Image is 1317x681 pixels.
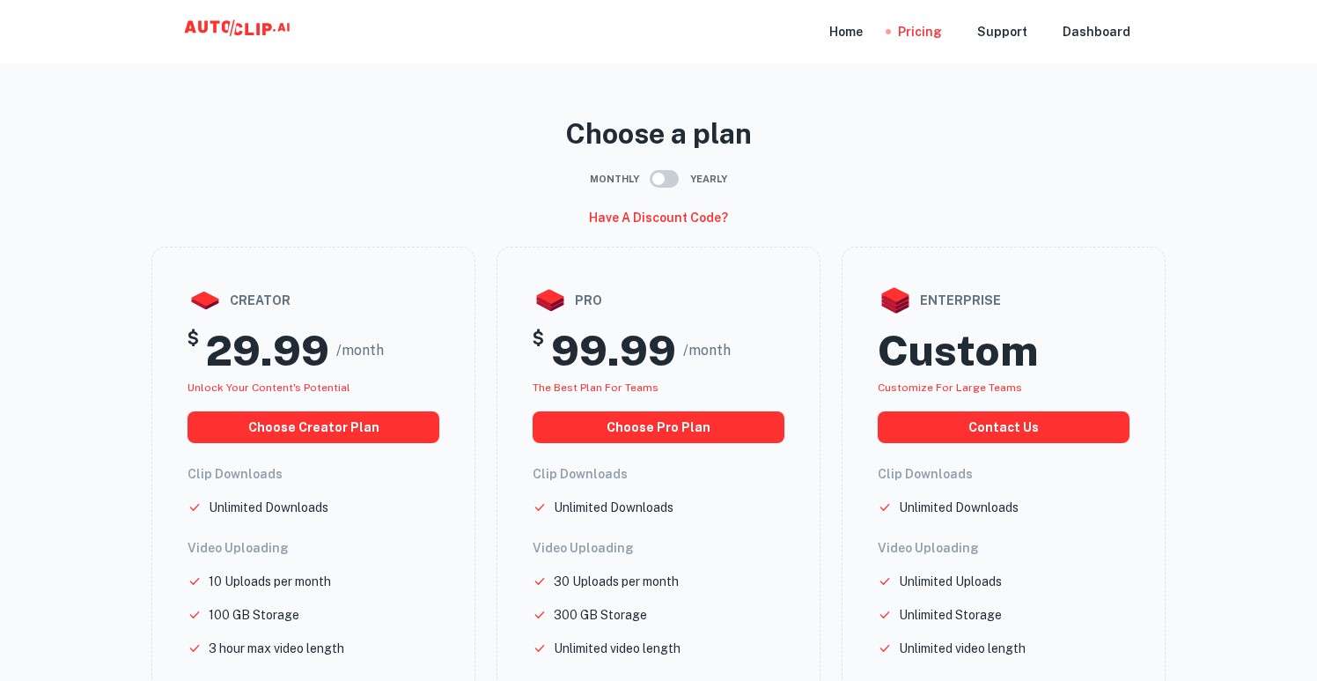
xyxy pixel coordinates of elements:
h6: Clip Downloads [533,464,784,484]
button: choose creator plan [188,411,439,443]
p: Unlimited video length [899,639,1026,658]
h2: 99.99 [551,325,676,376]
p: 3 hour max video length [209,639,344,658]
h6: Video Uploading [188,538,439,558]
p: 300 GB Storage [554,605,647,625]
span: Monthly [590,172,639,187]
p: Unlimited Downloads [209,498,328,517]
div: pro [533,283,784,318]
span: The best plan for teams [533,381,658,394]
h2: 29.99 [206,325,329,376]
span: Unlock your Content's potential [188,381,350,394]
h2: Custom [878,325,1038,376]
p: Unlimited Downloads [899,498,1019,517]
span: Customize for large teams [878,381,1022,394]
div: creator [188,283,439,318]
p: 30 Uploads per month [554,572,679,591]
h6: Clip Downloads [188,464,439,484]
h6: Video Uploading [878,538,1129,558]
div: enterprise [878,283,1129,318]
h6: Video Uploading [533,538,784,558]
h5: $ [188,325,199,376]
p: Choose a plan [151,113,1166,155]
h5: $ [533,325,544,376]
p: Unlimited video length [554,639,681,658]
span: /month [683,340,731,361]
p: Unlimited Uploads [899,572,1002,591]
button: Have a discount code? [582,203,735,233]
span: /month [336,340,384,361]
span: Yearly [690,172,727,187]
button: Contact us [878,411,1129,443]
h6: Clip Downloads [878,464,1129,484]
p: 100 GB Storage [209,605,299,625]
p: Unlimited Downloads [554,498,673,517]
button: choose pro plan [533,411,784,443]
p: 10 Uploads per month [209,572,331,591]
h6: Have a discount code? [589,208,728,227]
p: Unlimited Storage [899,605,1002,625]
